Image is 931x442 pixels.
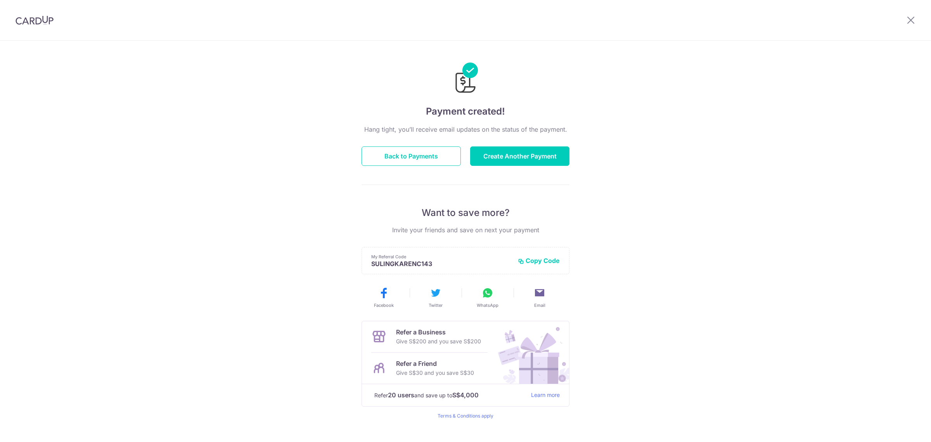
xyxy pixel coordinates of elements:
[396,359,474,368] p: Refer a Friend
[361,287,407,308] button: Facebook
[374,390,525,400] p: Refer and save up to
[491,321,569,384] img: Refer
[429,302,443,308] span: Twitter
[362,146,461,166] button: Back to Payments
[362,225,569,235] p: Invite your friends and save on next your payment
[362,125,569,134] p: Hang tight, you’ll receive email updates on the status of the payment.
[362,207,569,219] p: Want to save more?
[396,327,481,337] p: Refer a Business
[396,337,481,346] p: Give S$200 and you save S$200
[534,302,545,308] span: Email
[413,287,459,308] button: Twitter
[531,390,560,400] a: Learn more
[438,413,493,419] a: Terms & Conditions apply
[517,287,562,308] button: Email
[470,146,569,166] button: Create Another Payment
[371,260,512,268] p: SULINGKARENC143
[453,63,478,95] img: Payments
[396,368,474,378] p: Give S$30 and you save S$30
[465,287,510,308] button: WhatsApp
[518,257,560,265] button: Copy Code
[374,302,394,308] span: Facebook
[388,390,414,400] strong: 20 users
[16,16,54,25] img: CardUp
[362,104,569,118] h4: Payment created!
[452,390,479,400] strong: S$4,000
[371,254,512,260] p: My Referral Code
[477,302,498,308] span: WhatsApp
